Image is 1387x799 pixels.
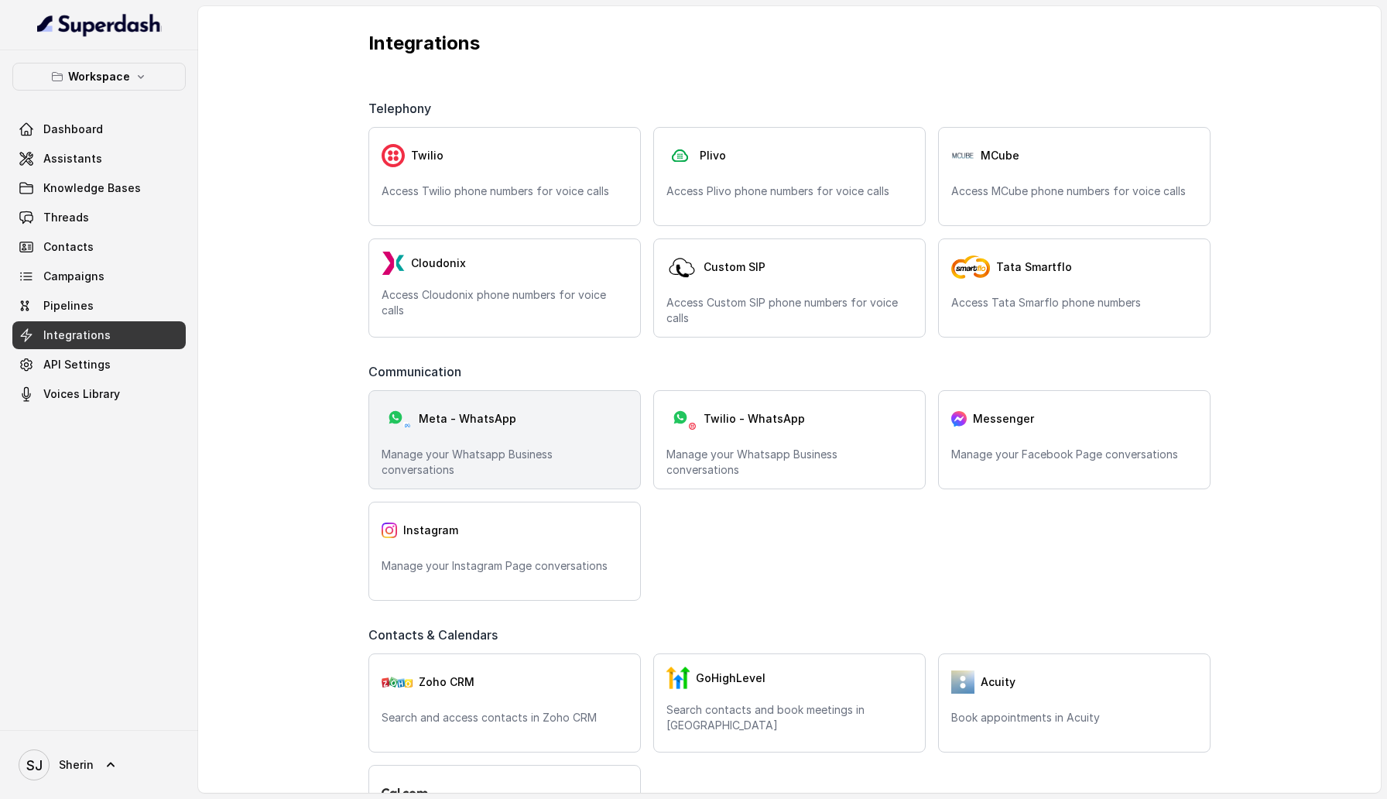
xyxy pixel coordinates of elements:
[666,295,913,326] p: Access Custom SIP phone numbers for voice calls
[419,674,474,690] span: Zoho CRM
[951,710,1197,725] p: Book appointments in Acuity
[368,31,1211,56] p: Integrations
[12,174,186,202] a: Knowledge Bases
[43,151,102,166] span: Assistants
[666,667,690,690] img: GHL.59f7fa3143240424d279.png
[382,710,628,725] p: Search and access contacts in Zoho CRM
[666,183,913,199] p: Access Plivo phone numbers for voice calls
[12,233,186,261] a: Contacts
[368,362,467,381] span: Communication
[12,145,186,173] a: Assistants
[666,702,913,733] p: Search contacts and book meetings in [GEOGRAPHIC_DATA]
[951,447,1197,462] p: Manage your Facebook Page conversations
[951,295,1197,310] p: Access Tata Smarflo phone numbers
[59,757,94,773] span: Sherin
[704,259,765,275] span: Custom SIP
[43,269,104,284] span: Campaigns
[12,351,186,379] a: API Settings
[43,210,89,225] span: Threads
[368,99,437,118] span: Telephony
[666,252,697,283] img: customSip.5d45856e11b8082b7328070e9c2309ec.svg
[951,255,990,279] img: tata-smart-flo.8a5748c556e2c421f70c.png
[411,255,466,271] span: Cloudonix
[382,287,628,318] p: Access Cloudonix phone numbers for voice calls
[996,259,1072,275] span: Tata Smartflo
[704,411,805,427] span: Twilio - WhatsApp
[666,447,913,478] p: Manage your Whatsapp Business conversations
[382,252,405,275] img: LzEnlUgADIwsuYwsTIxNLkxQDEyBEgDTDZAMjs1Qgy9jUyMTMxBzEB8uASKBKLgDqFxF08kI1lQAAAABJRU5ErkJggg==
[411,148,443,163] span: Twilio
[43,298,94,314] span: Pipelines
[696,670,765,686] span: GoHighLevel
[382,677,413,688] img: zohoCRM.b78897e9cd59d39d120b21c64f7c2b3a.svg
[419,411,516,427] span: Meta - WhatsApp
[382,523,397,538] img: instagram.04eb0078a085f83fc525.png
[973,411,1034,427] span: Messenger
[981,674,1015,690] span: Acuity
[12,321,186,349] a: Integrations
[382,144,405,167] img: twilio.7c09a4f4c219fa09ad352260b0a8157b.svg
[981,148,1019,163] span: MCube
[12,292,186,320] a: Pipelines
[12,63,186,91] button: Workspace
[12,204,186,231] a: Threads
[43,122,103,137] span: Dashboard
[12,262,186,290] a: Campaigns
[68,67,130,86] p: Workspace
[43,357,111,372] span: API Settings
[382,183,628,199] p: Access Twilio phone numbers for voice calls
[37,12,162,37] img: light.svg
[666,144,693,168] img: plivo.d3d850b57a745af99832d897a96997ac.svg
[43,386,120,402] span: Voices Library
[382,788,428,798] img: logo.svg
[951,183,1197,199] p: Access MCube phone numbers for voice calls
[43,327,111,343] span: Integrations
[700,148,726,163] span: Plivo
[12,115,186,143] a: Dashboard
[403,523,458,538] span: Instagram
[43,239,94,255] span: Contacts
[951,670,974,694] img: 5vvjV8cQY1AVHSZc2N7qU9QabzYIM+zpgiA0bbq9KFoni1IQNE8dHPp0leJjYW31UJeOyZnSBUO77gdMaNhFCgpjLZzFnVhVC...
[382,558,628,574] p: Manage your Instagram Page conversations
[368,626,504,644] span: Contacts & Calendars
[951,411,967,427] img: messenger.2e14a0163066c29f9ca216c7989aa592.svg
[43,180,141,196] span: Knowledge Bases
[26,757,43,773] text: SJ
[12,380,186,408] a: Voices Library
[12,743,186,787] a: Sherin
[382,447,628,478] p: Manage your Whatsapp Business conversations
[951,151,974,159] img: Pj9IrDBdEGgAAAABJRU5ErkJggg==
